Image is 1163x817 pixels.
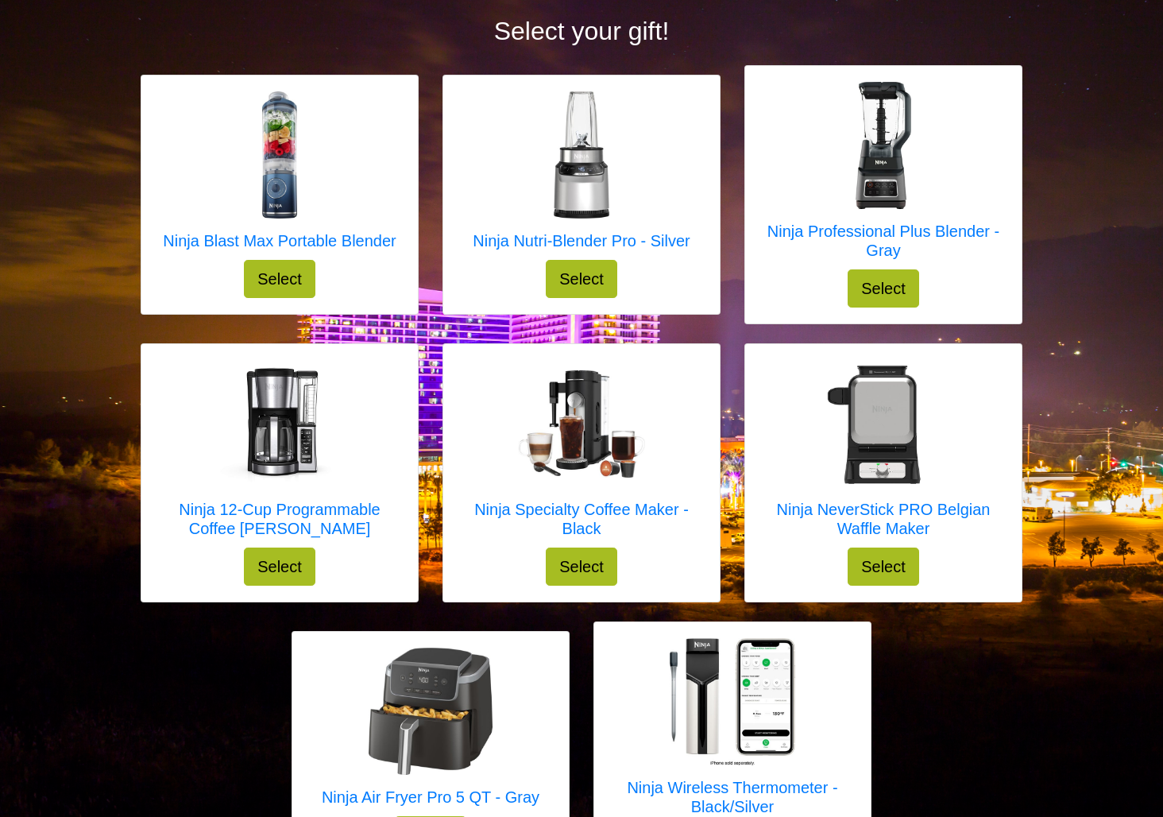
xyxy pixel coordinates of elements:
a: Ninja Professional Plus Blender - Gray Ninja Professional Plus Blender - Gray [761,82,1006,269]
img: Ninja Professional Plus Blender - Gray [820,82,947,209]
button: Select [848,548,919,586]
h5: Ninja Nutri-Blender Pro - Silver [473,231,690,250]
img: Ninja 12-Cup Programmable Coffee Brewer [216,360,343,487]
h5: Ninja Professional Plus Blender - Gray [761,222,1006,260]
img: Ninja NeverStick PRO Belgian Waffle Maker [820,360,947,487]
a: Ninja 12-Cup Programmable Coffee Brewer Ninja 12-Cup Programmable Coffee [PERSON_NAME] [157,360,402,548]
h5: Ninja Air Fryer Pro 5 QT - Gray [322,788,539,807]
a: Ninja Blast Max Portable Blender Ninja Blast Max Portable Blender [163,91,396,260]
button: Select [848,269,919,308]
button: Select [546,548,617,586]
a: Ninja NeverStick PRO Belgian Waffle Maker Ninja NeverStick PRO Belgian Waffle Maker [761,360,1006,548]
h5: Ninja Blast Max Portable Blender [163,231,396,250]
h5: Ninja Wireless Thermometer - Black/Silver [610,778,855,816]
h5: Ninja NeverStick PRO Belgian Waffle Maker [761,500,1006,538]
img: Ninja Blast Max Portable Blender [216,91,343,219]
h5: Ninja 12-Cup Programmable Coffee [PERSON_NAME] [157,500,402,538]
h2: Select your gift! [141,16,1022,46]
button: Select [546,260,617,298]
img: Ninja Nutri-Blender Pro - Silver [518,91,645,219]
a: Ninja Nutri-Blender Pro - Silver Ninja Nutri-Blender Pro - Silver [473,91,690,260]
button: Select [244,260,315,298]
button: Select [244,548,315,586]
img: Ninja Wireless Thermometer - Black/Silver [669,638,796,765]
a: Ninja Specialty Coffee Maker - Black Ninja Specialty Coffee Maker - Black [459,360,704,548]
h5: Ninja Specialty Coffee Maker - Black [459,500,704,538]
img: Ninja Air Fryer Pro 5 QT - Gray [367,648,494,775]
img: Ninja Specialty Coffee Maker - Black [518,370,645,478]
a: Ninja Air Fryer Pro 5 QT - Gray Ninja Air Fryer Pro 5 QT - Gray [322,648,539,816]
